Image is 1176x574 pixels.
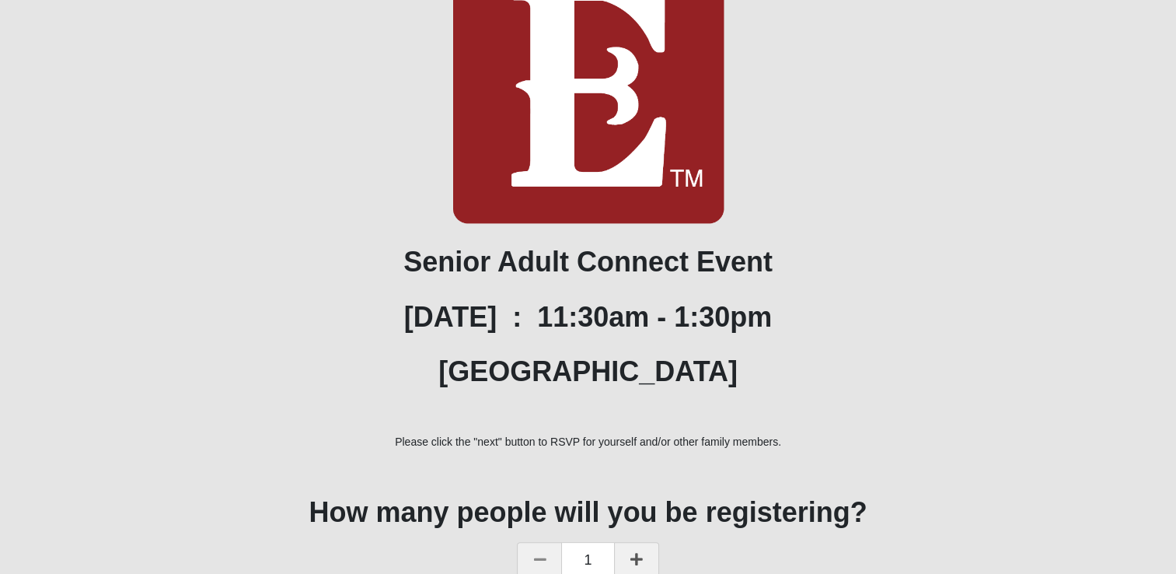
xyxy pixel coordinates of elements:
[41,300,1135,334] h1: [DATE] : 11:30am - 1:30pm
[41,245,1135,278] h1: Senior Adult Connect Event
[41,355,1135,388] h1: [GEOGRAPHIC_DATA]
[41,434,1135,450] p: Please click the "next" button to RSVP for yourself and/or other family members.
[41,495,1135,529] h1: How many people will you be registering?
